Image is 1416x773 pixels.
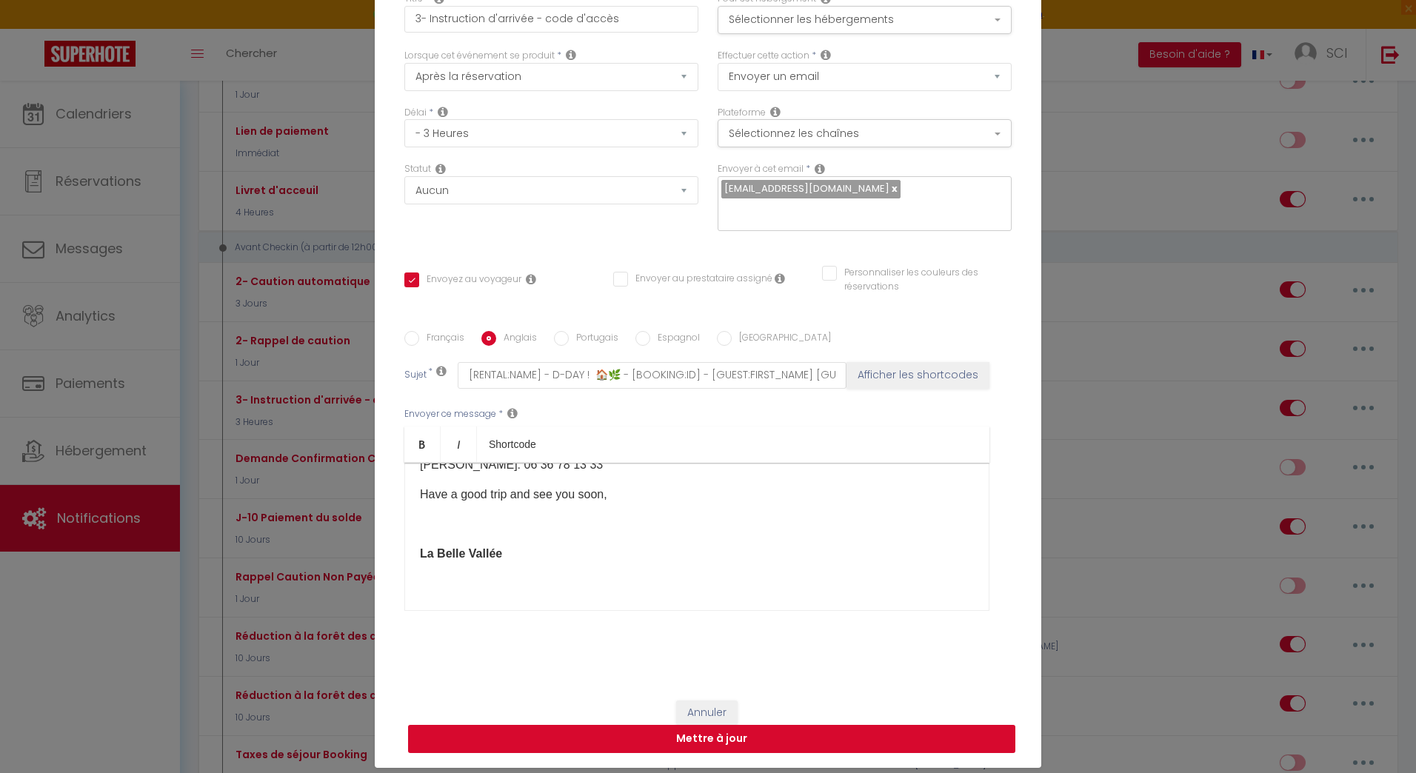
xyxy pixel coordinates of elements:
[775,272,785,284] i: Envoyer au prestataire si il est assigné
[846,362,989,389] button: Afficher les shortcodes
[770,106,781,118] i: Action Channel
[569,331,618,347] label: Portugais
[724,181,889,195] span: [EMAIL_ADDRESS][DOMAIN_NAME]
[650,331,700,347] label: Espagnol
[815,163,825,175] i: Recipient
[436,365,447,377] i: Subject
[420,486,974,503] p: Have a good trip and see you soon,
[718,6,1012,34] button: Sélectionner les hébergements
[676,700,738,726] button: Annuler
[404,106,427,120] label: Délai
[404,368,427,384] label: Sujet
[420,515,974,533] p: ​
[420,547,502,560] b: La Belle Vallée
[438,106,448,118] i: Action Time
[718,119,1012,147] button: Sélectionnez les chaînes
[732,331,831,347] label: [GEOGRAPHIC_DATA]
[477,426,548,462] a: Shortcode
[526,273,536,285] i: Envoyer au voyageur
[404,407,496,421] label: Envoyer ce message
[718,49,809,63] label: Effectuer cette action
[496,331,537,347] label: Anglais
[507,407,518,419] i: Message
[404,426,441,462] a: Bold
[419,331,464,347] label: Français
[441,426,477,462] a: Italic
[404,49,555,63] label: Lorsque cet événement se produit
[718,162,804,176] label: Envoyer à cet email
[408,725,1015,753] button: Mettre à jour
[420,456,974,474] p: [PERSON_NAME]: 06 36 78 13 33
[566,49,576,61] i: Event Occur
[718,106,766,120] label: Plateforme
[435,163,446,175] i: Booking status
[404,162,431,176] label: Statut
[404,463,989,611] div: ​
[821,49,831,61] i: Action Type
